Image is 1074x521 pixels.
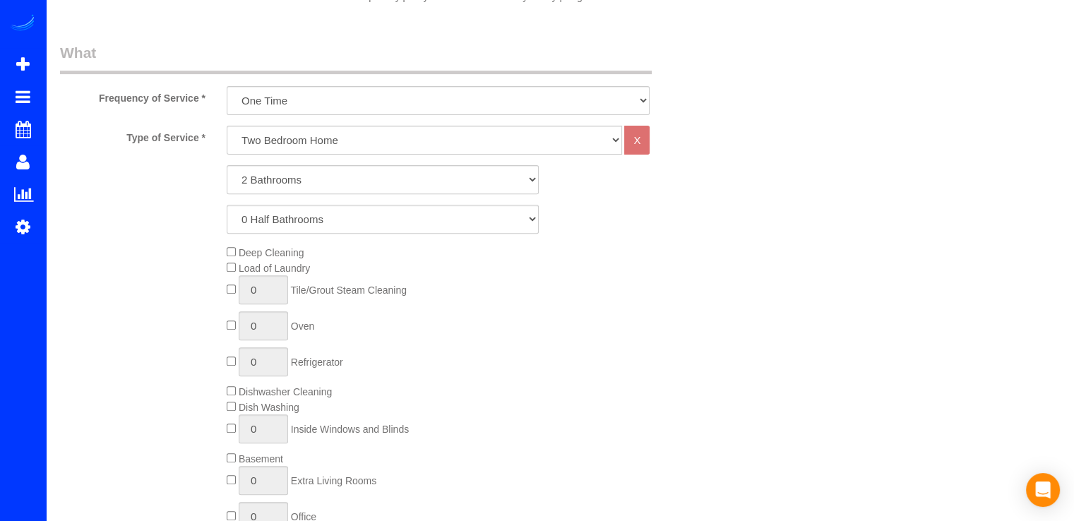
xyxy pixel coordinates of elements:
span: Tile/Grout Steam Cleaning [291,285,407,296]
span: Basement [239,453,283,465]
span: Refrigerator [291,357,343,368]
span: Deep Cleaning [239,247,304,258]
img: Automaid Logo [8,14,37,34]
span: Dish Washing [239,402,299,413]
span: Inside Windows and Blinds [291,424,409,435]
legend: What [60,42,652,74]
label: Type of Service * [49,126,216,145]
div: Open Intercom Messenger [1026,473,1060,507]
span: Load of Laundry [239,263,310,274]
span: Dishwasher Cleaning [239,386,332,397]
span: Oven [291,321,314,332]
span: Extra Living Rooms [291,475,376,486]
label: Frequency of Service * [49,86,216,105]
